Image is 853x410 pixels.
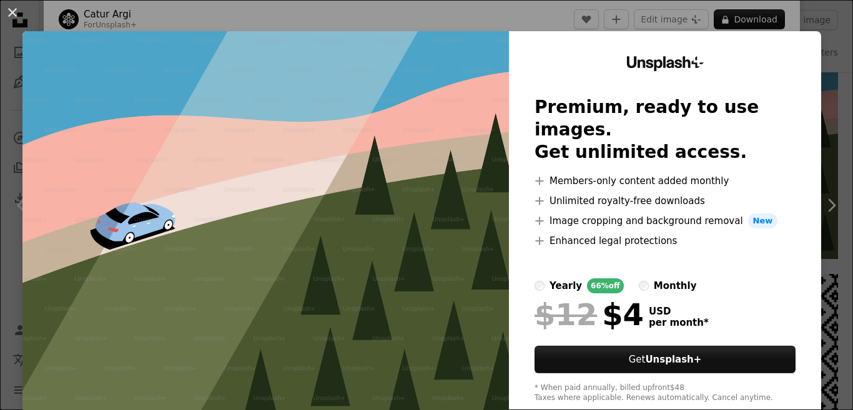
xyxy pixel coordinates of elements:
[649,306,709,317] span: USD
[649,317,709,328] span: per month *
[654,278,697,293] div: monthly
[535,213,796,228] li: Image cropping and background removal
[587,278,624,293] div: 66% off
[645,354,701,365] strong: Unsplash+
[535,298,644,331] div: $4
[535,96,796,164] h2: Premium, ready to use images. Get unlimited access.
[535,193,796,208] li: Unlimited royalty-free downloads
[748,213,778,228] span: New
[535,233,796,248] li: Enhanced legal protections
[535,173,796,188] li: Members-only content added monthly
[550,278,582,293] div: yearly
[535,383,796,403] div: * When paid annually, billed upfront $48 Taxes where applicable. Renews automatically. Cancel any...
[535,298,597,331] span: $12
[535,346,796,373] button: GetUnsplash+
[535,281,545,291] input: yearly66%off
[639,281,649,291] input: monthly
